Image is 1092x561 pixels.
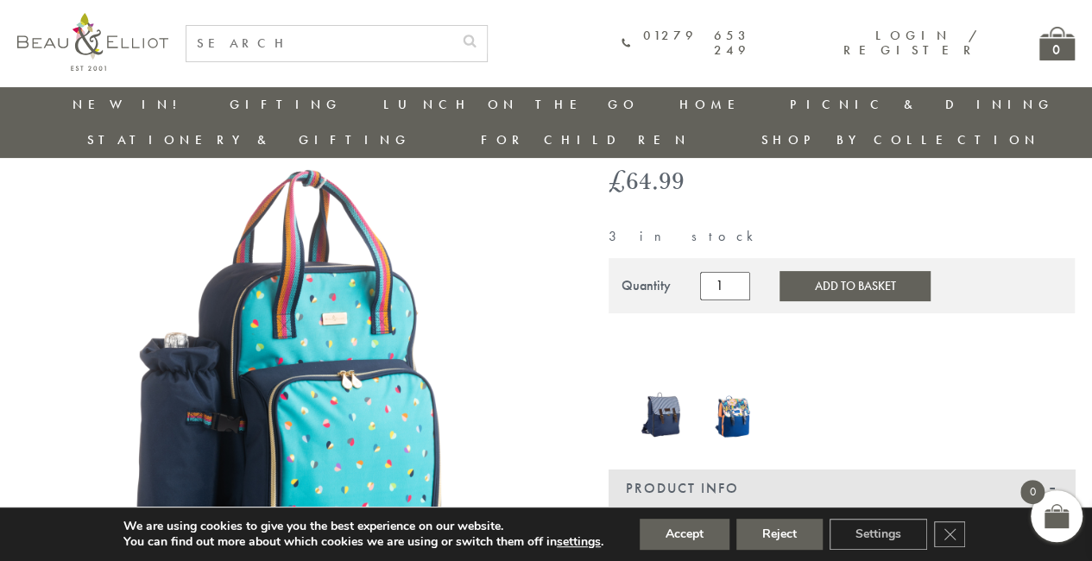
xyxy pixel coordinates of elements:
p: You can find out more about which cookies we are using or switch them off in . [123,534,603,550]
img: logo [17,13,168,71]
a: Home [679,96,748,113]
a: 01279 653 249 [622,28,750,59]
a: New in! [73,96,188,113]
button: Accept [640,519,729,550]
a: For Children [481,131,691,148]
iframe: Secure express checkout frame [605,324,1078,364]
div: Quantity [622,278,671,293]
span: 0 [1020,480,1045,504]
button: Add to Basket [780,271,930,300]
div: Product Info [609,470,1075,507]
img: Three Rivers 2 Person Filled Backpack picnic set [634,388,689,440]
button: settings [557,534,601,550]
a: Login / Register [843,27,979,59]
a: Shop by collection [761,131,1039,148]
a: Gifting [230,96,342,113]
a: Three Rivers 2 Person Filled Backpack picnic set [634,388,689,444]
a: Stationery & Gifting [87,131,411,148]
a: Lunch On The Go [382,96,638,113]
p: We are using cookies to give you the best experience on our website. [123,519,603,534]
button: Reject [736,519,823,550]
button: Close GDPR Cookie Banner [934,521,965,547]
input: SEARCH [186,26,452,61]
span: £ [609,162,626,198]
bdi: 64.99 [609,162,685,198]
input: Product quantity [700,272,750,299]
img: Riviera 2 Person Backpack with contents [707,388,761,440]
p: 3 in stock [609,229,1075,244]
a: Picnic & Dining [790,96,1054,113]
a: Riviera 2 Person Backpack with contents [707,388,761,444]
a: 0 [1039,27,1075,60]
button: Settings [830,519,927,550]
